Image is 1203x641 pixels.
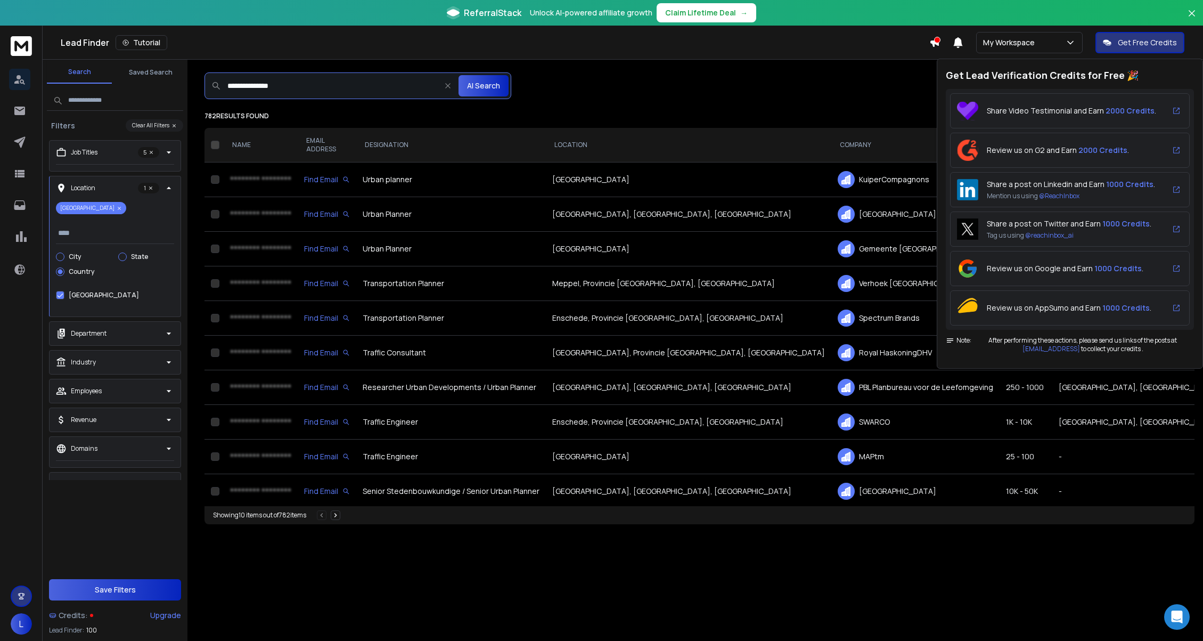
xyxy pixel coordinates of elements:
div: Find Email [304,278,350,289]
a: Review us on AppSumo and Earn 1000 Credits. [950,290,1190,326]
button: Claim Lifetime Deal→ [657,3,756,22]
td: Urban Planner [356,197,546,232]
span: 1000 Credits [1102,303,1150,313]
td: [GEOGRAPHIC_DATA] [546,232,831,266]
label: [GEOGRAPHIC_DATA] [69,291,139,299]
div: Find Email [304,347,350,358]
div: [GEOGRAPHIC_DATA] [838,483,993,500]
p: Employees [71,387,102,395]
p: Share Video Testimonial and Earn . [987,106,1156,116]
p: Review us on AppSumo and Earn . [987,303,1151,313]
div: Find Email [304,451,350,462]
button: L [11,613,32,635]
div: Find Email [304,486,350,497]
div: KuiperCompagnons [838,171,993,188]
button: Save Filters [49,579,181,601]
p: My Workspace [983,37,1039,48]
a: Share Video Testimonial and Earn 2000 Credits. [950,93,1190,128]
div: Find Email [304,209,350,220]
div: PBL Planbureau voor de Leefomgeving [838,379,993,396]
span: Credits: [59,610,88,621]
td: [GEOGRAPHIC_DATA], [GEOGRAPHIC_DATA], [GEOGRAPHIC_DATA] [546,197,831,232]
td: Urban planner [356,163,546,197]
a: Share a post on Linkedin and Earn 1000 Credits.Mention us using @ReachInbox [950,172,1190,207]
td: Traffic Consultant [356,336,546,370]
td: 10K - 50K [1000,474,1052,509]
div: [GEOGRAPHIC_DATA] [838,206,993,223]
p: Review us on G2 and Earn . [987,145,1129,156]
p: 5 [138,147,159,158]
a: Review us on Google and Earn 1000 Credits. [950,251,1190,286]
span: 100 [86,626,97,635]
td: [GEOGRAPHIC_DATA], Provincie [GEOGRAPHIC_DATA], [GEOGRAPHIC_DATA] [546,336,831,370]
th: NAME [224,128,298,163]
a: Credits:Upgrade [49,605,181,626]
td: 1K - 10K [1000,405,1052,440]
p: Department [71,329,107,338]
h3: Filters [47,120,79,131]
th: DESIGNATION [356,128,546,163]
div: Spectrum Brands [838,310,993,327]
div: Find Email [304,382,350,393]
span: 2000 Credits [1078,145,1127,155]
span: → [740,7,748,18]
td: Transportation Planner [356,266,546,301]
td: 25 - 100 [1000,440,1052,474]
div: SWARCO [838,413,993,431]
td: [GEOGRAPHIC_DATA] [546,163,831,197]
p: Get Free Credits [1118,37,1177,48]
span: @ReachInbox [1039,191,1079,200]
div: Find Email [304,313,350,323]
div: Showing 10 items out of 782 items [213,511,306,520]
label: State [131,253,148,261]
span: 1000 Credits [1106,179,1153,189]
div: Upgrade [150,610,181,621]
a: Share a post on Twitter and Earn 1000 Credits.Tag us using @reachinbox_ai [950,212,1190,247]
div: Open Intercom Messenger [1164,604,1190,630]
p: Tag us using [987,231,1151,240]
td: Enschede, Provincie [GEOGRAPHIC_DATA], [GEOGRAPHIC_DATA] [546,405,831,440]
div: Royal HaskoningDHV [838,344,993,361]
div: Lead Finder [61,35,929,50]
td: Traffic Engineer [356,405,546,440]
p: Job Titles [71,148,97,157]
button: Clear All Filters [126,119,183,132]
p: [GEOGRAPHIC_DATA] [56,202,126,214]
td: Researcher Urban Developments / Urban Planner [356,370,546,405]
div: Find Email [304,174,350,185]
button: Search [47,61,112,84]
a: [EMAIL_ADDRESS] [1022,344,1080,353]
td: Meppel, Provincie [GEOGRAPHIC_DATA], [GEOGRAPHIC_DATA] [546,266,831,301]
span: 1000 Credits [1102,218,1150,229]
h2: Get Lead Verification Credits for Free 🎉 [946,68,1194,83]
p: 1 [138,183,159,193]
span: ReferralStack [464,6,521,19]
label: City [69,253,81,261]
div: Verhoek [GEOGRAPHIC_DATA] [838,275,993,292]
button: Get Free Credits [1095,32,1184,53]
p: Share a post on Linkedin and Earn . [987,179,1155,190]
td: [GEOGRAPHIC_DATA], [GEOGRAPHIC_DATA], [GEOGRAPHIC_DATA] [546,474,831,509]
p: Lead Finder: [49,626,84,635]
p: Mention us using [987,192,1155,200]
th: LOCATION [546,128,831,163]
th: EMAIL ADDRESS [298,128,356,163]
p: Location [71,184,95,192]
label: Country [69,267,94,276]
span: @reachinbox_ai [1025,231,1074,240]
p: Revenue [71,416,96,424]
p: 782 results found [204,112,1194,120]
a: Review us on G2 and Earn 2000 Credits. [950,133,1190,168]
p: Share a post on Twitter and Earn . [987,218,1151,229]
p: After performing these actions, please send us links of the posts at to collect your credits . [971,336,1194,353]
th: COMPANY [831,128,1000,163]
p: Industry [71,358,96,367]
button: Saved Search [118,62,183,83]
span: Note: [946,336,971,345]
td: Traffic Engineer [356,440,546,474]
td: Enschede, Provincie [GEOGRAPHIC_DATA], [GEOGRAPHIC_DATA] [546,301,831,336]
td: [GEOGRAPHIC_DATA], [GEOGRAPHIC_DATA], [GEOGRAPHIC_DATA] [546,370,831,405]
p: Domains [71,444,97,453]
